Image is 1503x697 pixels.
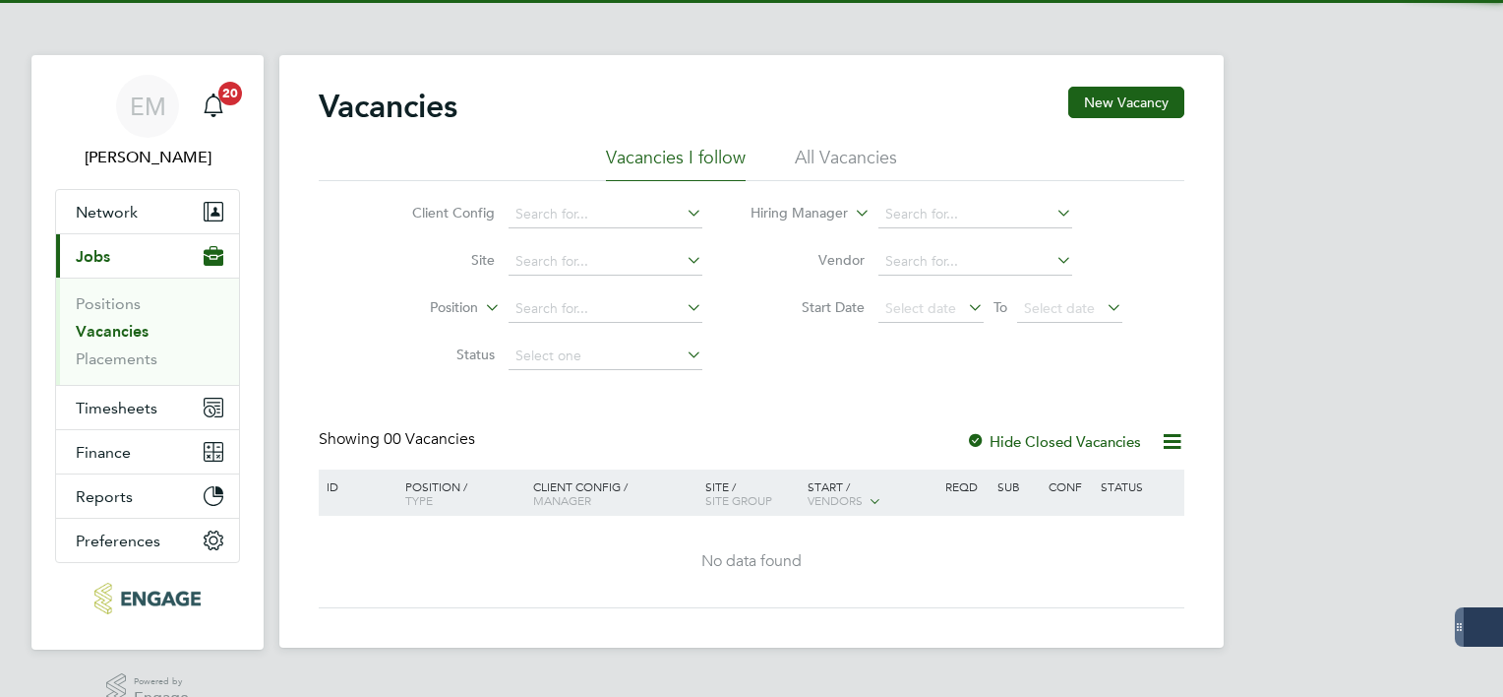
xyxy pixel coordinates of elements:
[365,298,478,318] label: Position
[803,470,940,519] div: Start /
[878,201,1072,228] input: Search for...
[1096,470,1181,503] div: Status
[194,75,233,138] a: 20
[76,532,160,550] span: Preferences
[966,432,1141,451] label: Hide Closed Vacancies
[55,75,240,169] a: EM[PERSON_NAME]
[55,146,240,169] span: Ellie Mandell
[319,87,457,126] h2: Vacancies
[509,343,702,370] input: Select one
[885,299,956,317] span: Select date
[31,55,264,650] nav: Main navigation
[56,234,239,278] button: Jobs
[382,346,495,363] label: Status
[76,443,131,462] span: Finance
[76,203,138,222] span: Network
[705,492,772,508] span: Site Group
[56,386,239,429] button: Timesheets
[76,487,133,506] span: Reports
[382,204,495,222] label: Client Config
[533,492,591,508] span: Manager
[808,492,863,508] span: Vendors
[56,430,239,474] button: Finance
[55,583,240,614] a: Go to home page
[56,278,239,385] div: Jobs
[1024,299,1095,317] span: Select date
[130,94,166,119] span: EM
[76,247,110,266] span: Jobs
[56,190,239,233] button: Network
[76,294,141,313] a: Positions
[751,298,865,316] label: Start Date
[134,673,189,690] span: Powered by
[751,251,865,269] label: Vendor
[322,551,1181,572] div: No data found
[1044,470,1095,503] div: Conf
[319,429,479,450] div: Showing
[940,470,992,503] div: Reqd
[56,475,239,518] button: Reports
[992,470,1044,503] div: Sub
[509,295,702,323] input: Search for...
[528,470,700,517] div: Client Config /
[384,429,475,449] span: 00 Vacancies
[795,146,897,181] li: All Vacancies
[94,583,200,614] img: konnectrecruit-logo-retina.png
[391,470,528,517] div: Position /
[1068,87,1184,118] button: New Vacancy
[606,146,746,181] li: Vacancies I follow
[56,519,239,562] button: Preferences
[76,349,157,368] a: Placements
[218,82,242,105] span: 20
[382,251,495,269] label: Site
[76,322,149,341] a: Vacancies
[76,399,157,417] span: Timesheets
[700,470,804,517] div: Site /
[878,248,1072,276] input: Search for...
[988,294,1013,320] span: To
[735,204,848,223] label: Hiring Manager
[405,492,433,508] span: Type
[509,248,702,276] input: Search for...
[322,470,391,503] div: ID
[509,201,702,228] input: Search for...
